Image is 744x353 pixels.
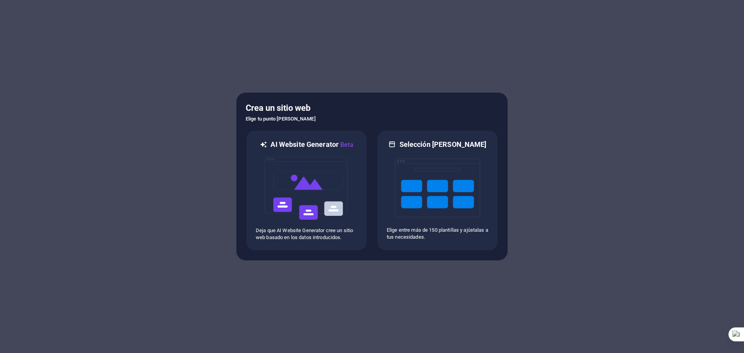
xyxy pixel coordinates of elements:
h5: Crea un sitio web [246,102,498,114]
h6: AI Website Generator [270,140,353,150]
div: Selección [PERSON_NAME]Elige entre más de 150 plantillas y ajústalas a tus necesidades. [377,130,498,251]
h6: Elige tu punto [PERSON_NAME] [246,114,498,124]
span: Beta [339,141,353,148]
p: Deja que AI Website Generator cree un sitio web basado en los datos introducidos. [256,227,357,241]
p: Elige entre más de 150 plantillas y ajústalas a tus necesidades. [387,227,488,241]
div: AI Website GeneratorBetaaiDeja que AI Website Generator cree un sitio web basado en los datos int... [246,130,367,251]
h6: Selección [PERSON_NAME] [400,140,487,149]
img: ai [264,150,349,227]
